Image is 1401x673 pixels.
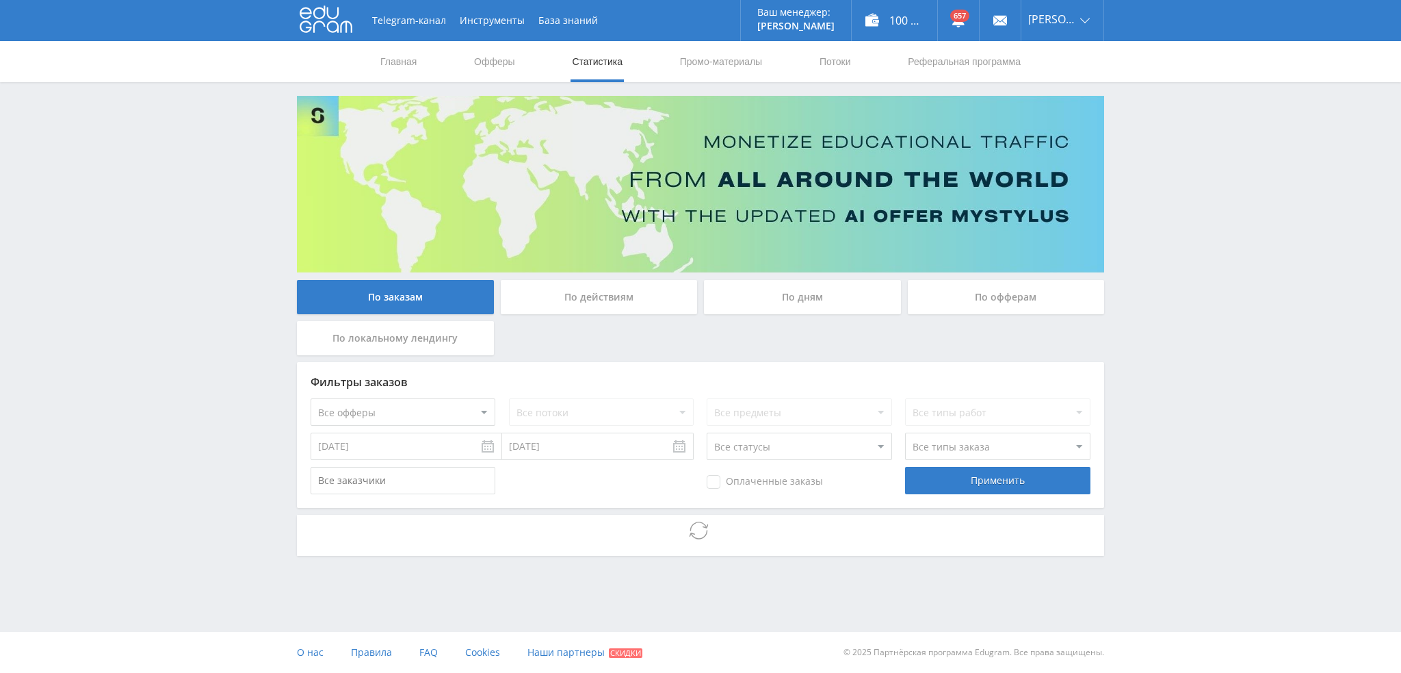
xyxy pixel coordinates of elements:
span: Cookies [465,646,500,659]
div: По локальному лендингу [297,321,494,355]
a: Cookies [465,632,500,673]
span: [PERSON_NAME] [1028,14,1076,25]
input: Все заказчики [311,467,495,494]
p: [PERSON_NAME] [757,21,835,31]
span: О нас [297,646,324,659]
p: Ваш менеджер: [757,7,835,18]
a: Реферальная программа [906,41,1022,82]
div: © 2025 Партнёрская программа Edugram. Все права защищены. [707,632,1104,673]
a: О нас [297,632,324,673]
span: Скидки [609,648,642,658]
a: Потоки [818,41,852,82]
a: Наши партнеры Скидки [527,632,642,673]
span: Наши партнеры [527,646,605,659]
div: По заказам [297,280,494,314]
a: Главная [379,41,418,82]
div: По дням [704,280,901,314]
a: Статистика [571,41,624,82]
span: Оплаченные заказы [707,475,823,489]
a: Офферы [473,41,516,82]
div: Применить [905,467,1090,494]
div: По действиям [501,280,698,314]
a: Промо-материалы [679,41,763,82]
span: Правила [351,646,392,659]
span: FAQ [419,646,438,659]
a: FAQ [419,632,438,673]
div: Фильтры заказов [311,376,1090,388]
div: По офферам [908,280,1105,314]
img: Banner [297,96,1104,272]
a: Правила [351,632,392,673]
